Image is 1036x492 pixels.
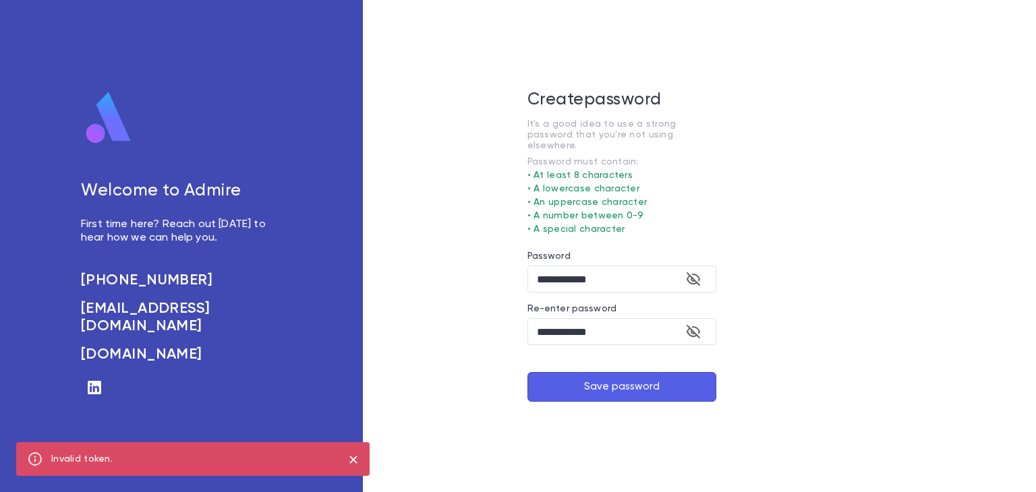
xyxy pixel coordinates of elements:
[527,372,716,402] button: Save password
[81,346,281,363] a: [DOMAIN_NAME]
[81,218,281,245] p: First time here? Reach out [DATE] to hear how we can help you.
[527,183,716,194] p: • A lowercase character
[81,300,281,335] a: [EMAIL_ADDRESS][DOMAIN_NAME]
[527,224,716,235] p: • A special character
[527,303,616,314] label: Re-enter password
[527,156,716,167] p: Password must contain:
[527,170,716,181] p: • At least 8 characters
[680,318,707,345] button: toggle password visibility
[527,251,571,262] label: Password
[680,266,707,293] button: toggle password visibility
[527,90,716,111] h5: Create password
[527,197,716,208] p: • An uppercase character
[527,210,716,221] p: • A number between 0-9
[81,91,136,145] img: logo
[81,272,281,289] a: [PHONE_NUMBER]
[527,119,716,151] p: It's a good idea to use a strong password that you're not using elsewhere.
[81,181,281,202] h5: Welcome to Admire
[343,449,364,470] button: close
[51,446,113,472] div: Invalid token.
